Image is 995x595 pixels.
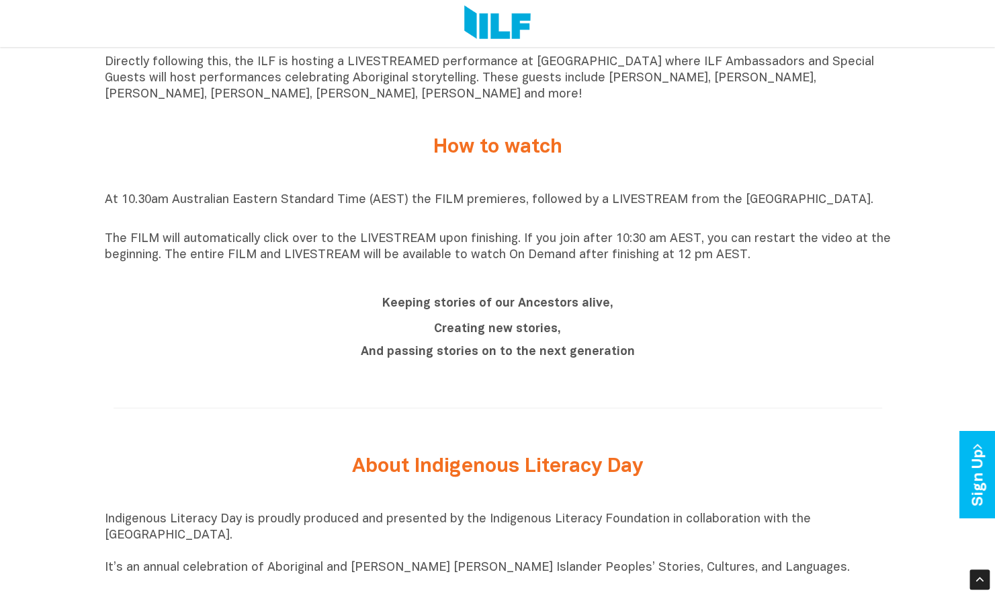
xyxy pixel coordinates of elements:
b: And passing stories on to the next generation [361,346,635,358]
p: Directly following this, the ILF is hosting a LIVESTREAMED performance at [GEOGRAPHIC_DATA] where... [105,54,891,103]
p: The FILM will automatically click over to the LIVESTREAM upon finishing. If you join after 10:30 ... [105,231,891,264]
p: At 10.30am Australian Eastern Standard Time (AEST) the FILM premieres, followed by a LIVESTREAM f... [105,192,891,225]
h2: About Indigenous Literacy Day [246,455,750,477]
p: Indigenous Literacy Day is proudly produced and presented by the Indigenous Literacy Foundation i... [105,511,891,592]
img: Logo [464,5,531,42]
b: Creating new stories, [434,323,561,335]
b: Keeping stories of our Ancestors alive, [382,298,613,309]
div: Scroll Back to Top [969,569,990,590]
h2: How to watch [246,136,750,159]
